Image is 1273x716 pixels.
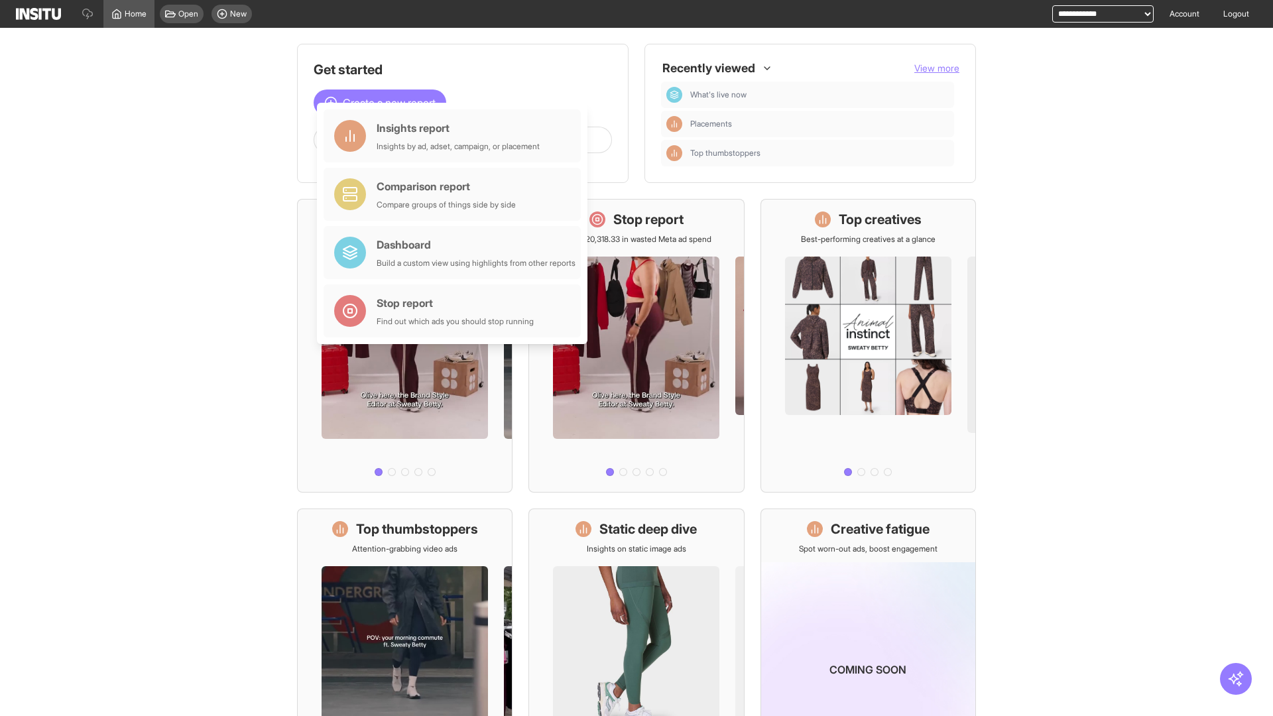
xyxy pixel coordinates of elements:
span: Top thumbstoppers [690,148,760,158]
h1: Static deep dive [599,520,697,538]
button: View more [914,62,959,75]
span: Home [125,9,147,19]
div: Comparison report [377,178,516,194]
div: Insights report [377,120,540,136]
span: What's live now [690,89,949,100]
p: Save £20,318.33 in wasted Meta ad spend [562,234,711,245]
div: Insights [666,116,682,132]
div: Dashboard [377,237,576,253]
span: New [230,9,247,19]
div: Insights by ad, adset, campaign, or placement [377,141,540,152]
span: Placements [690,119,732,129]
div: Stop report [377,295,534,311]
img: Logo [16,8,61,20]
a: What's live nowSee all active ads instantly [297,199,513,493]
a: Stop reportSave £20,318.33 in wasted Meta ad spend [528,199,744,493]
span: Open [178,9,198,19]
h1: Top creatives [839,210,922,229]
a: Top creativesBest-performing creatives at a glance [760,199,976,493]
p: Insights on static image ads [587,544,686,554]
span: What's live now [690,89,747,100]
h1: Stop report [613,210,684,229]
div: Dashboard [666,87,682,103]
div: Build a custom view using highlights from other reports [377,258,576,268]
h1: Top thumbstoppers [356,520,478,538]
div: Compare groups of things side by side [377,200,516,210]
span: Create a new report [343,95,436,111]
span: Top thumbstoppers [690,148,949,158]
p: Attention-grabbing video ads [352,544,457,554]
button: Create a new report [314,89,446,116]
h1: Get started [314,60,612,79]
span: View more [914,62,959,74]
div: Insights [666,145,682,161]
span: Placements [690,119,949,129]
div: Find out which ads you should stop running [377,316,534,327]
p: Best-performing creatives at a glance [801,234,936,245]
